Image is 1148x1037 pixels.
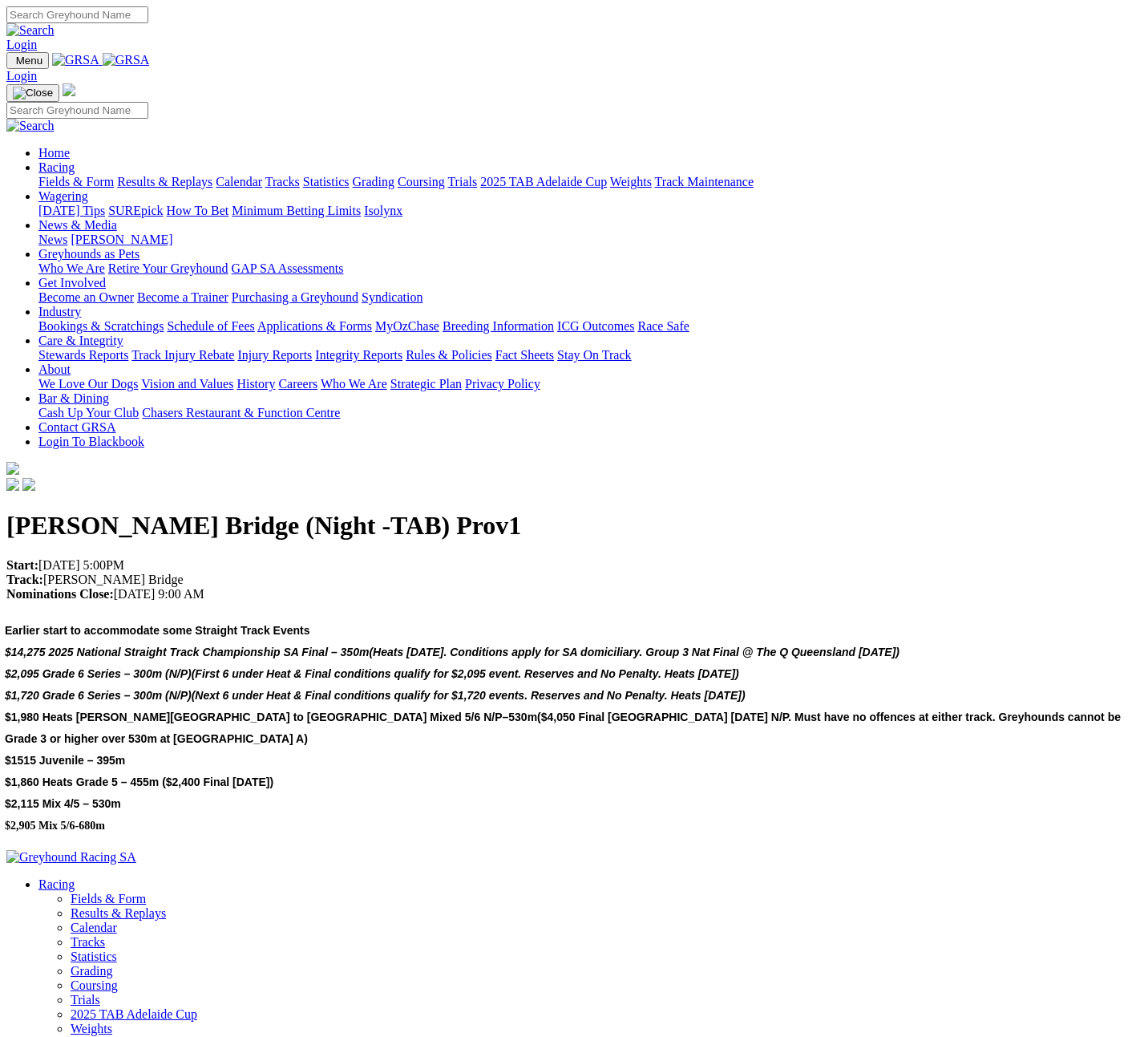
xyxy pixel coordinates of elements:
[6,558,38,572] strong: Start:
[315,348,402,362] a: Integrity Reports
[5,776,273,788] span: $1,860 Heats Grade 5 – 455m ($2,400 Final [DATE])
[216,175,262,188] a: Calendar
[5,754,125,767] span: $1515 Juvenile – 395m
[321,377,387,391] a: Who We Are
[38,305,81,318] a: Industry
[6,462,19,475] img: logo-grsa-white.png
[6,23,55,38] img: Search
[38,377,1142,391] div: About
[406,348,492,362] a: Rules & Policies
[390,377,462,391] a: Strategic Plan
[108,261,228,275] a: Retire Your Greyhound
[655,175,754,188] a: Track Maintenance
[38,204,105,217] a: [DATE] Tips
[6,69,37,83] a: Login
[38,377,138,391] a: We Love Our Dogs
[71,950,117,963] a: Statistics
[71,233,172,246] a: [PERSON_NAME]
[236,377,275,391] a: History
[5,667,192,680] span: $2,095 Grade 6 Series – 300m (N/P)
[265,175,300,188] a: Tracks
[38,406,1142,420] div: Bar & Dining
[232,204,361,217] a: Minimum Betting Limits
[38,175,1142,189] div: Racing
[495,348,554,362] a: Fact Sheets
[38,233,1142,247] div: News & Media
[38,290,1142,305] div: Get Involved
[38,247,139,261] a: Greyhounds as Pets
[5,797,121,810] span: $2,115 Mix 4/5 – 530m
[447,175,477,188] a: Trials
[6,84,59,102] button: Toggle navigation
[63,83,75,96] img: logo-grsa-white.png
[142,406,340,419] a: Chasers Restaurant & Function Centre
[353,175,394,188] a: Grading
[131,348,234,362] a: Track Injury Rebate
[6,558,1142,602] p: [DATE] 5:00PM [PERSON_NAME] Bridge [DATE] 9:00 AM
[38,420,115,434] a: Contact GRSA
[38,261,105,275] a: Who We Are
[13,87,53,99] img: Close
[16,55,42,67] span: Menu
[38,334,123,347] a: Care & Integrity
[5,711,537,723] span: $1,980 Heats [PERSON_NAME][GEOGRAPHIC_DATA] to [GEOGRAPHIC_DATA] Mixed 5/6 N/P–530m
[6,38,37,51] a: Login
[71,921,117,934] a: Calendar
[480,175,607,188] a: 2025 TAB Adelaide Cup
[38,175,114,188] a: Fields & Form
[38,319,164,333] a: Bookings & Scratchings
[38,261,1142,276] div: Greyhounds as Pets
[71,892,146,905] a: Fields & Form
[362,290,422,304] a: Syndication
[637,319,689,333] a: Race Safe
[5,689,192,702] span: $1,720 Grade 6 Series – 300m (N/P)
[6,587,114,601] strong: Nominations Close:
[137,290,228,304] a: Become a Trainer
[610,175,652,188] a: Weights
[71,964,112,978] a: Grading
[38,319,1142,334] div: Industry
[364,204,402,217] a: Isolynx
[192,667,739,680] span: (First 6 under Heat & Final conditions qualify for $2,095 event. Reserves and No Penalty. Heats [...
[443,319,554,333] a: Breeding Information
[38,363,71,376] a: About
[6,478,19,491] img: facebook.svg
[6,102,148,119] input: Search
[38,877,75,891] a: Racing
[369,646,899,658] span: (Heats [DATE]. Conditions apply for SA domiciliary. Group 3 Nat Final @ The Q Queensland [DATE])
[38,233,67,246] a: News
[141,377,233,391] a: Vision and Values
[22,478,35,491] img: twitter.svg
[108,204,163,217] a: SUREpick
[71,1022,112,1035] a: Weights
[303,175,350,188] a: Statistics
[71,993,100,1007] a: Trials
[278,377,317,391] a: Careers
[38,218,117,232] a: News & Media
[5,711,1121,745] span: ($4,050 Final [GEOGRAPHIC_DATA] [DATE] N/P. Must have no offences at either track. Greyhounds can...
[557,319,634,333] a: ICG Outcomes
[71,935,105,949] a: Tracks
[38,290,134,304] a: Become an Owner
[38,391,109,405] a: Bar & Dining
[398,175,445,188] a: Coursing
[38,146,70,160] a: Home
[557,348,631,362] a: Stay On Track
[71,906,166,920] a: Results & Replays
[5,820,105,832] span: $2,905 Mix 5/6-680m
[103,53,150,67] img: GRSA
[257,319,372,333] a: Applications & Forms
[71,978,118,992] a: Coursing
[232,261,344,275] a: GAP SA Assessments
[5,646,369,658] span: $14,275 2025 National Straight Track Championship SA Final – 350m
[6,850,136,865] img: Greyhound Racing SA
[167,204,229,217] a: How To Bet
[5,624,309,637] span: Earlier start to accommodate some Straight Track Events
[38,435,144,448] a: Login To Blackbook
[6,52,49,69] button: Toggle navigation
[38,204,1142,218] div: Wagering
[52,53,99,67] img: GRSA
[232,290,358,304] a: Purchasing a Greyhound
[38,189,88,203] a: Wagering
[38,348,128,362] a: Stewards Reports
